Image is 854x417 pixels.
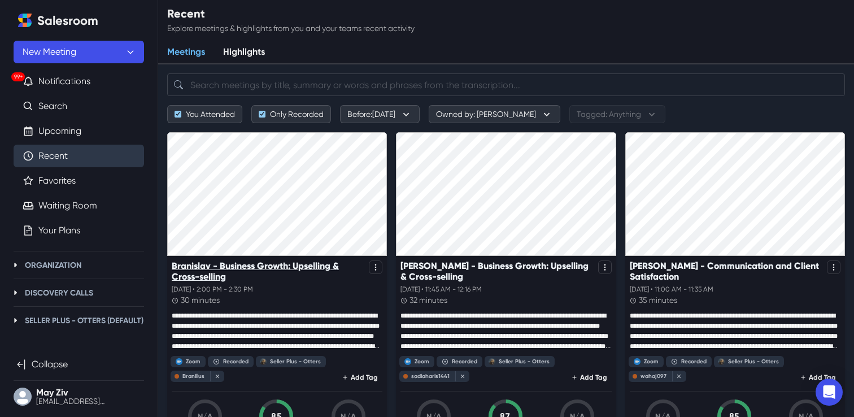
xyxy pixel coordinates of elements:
[9,258,23,272] button: Toggle Organization
[639,294,677,306] p: 35 minutes
[14,385,144,408] button: User menu
[598,260,612,274] button: Options
[672,371,683,381] button: close
[569,105,665,123] button: Tagged: Anything
[489,358,495,365] img: Seller Plus - Otters
[14,353,144,376] button: Collapse
[429,105,560,123] button: Owned by: [PERSON_NAME]
[38,174,76,188] a: Favorites
[681,358,707,365] div: Recorded
[32,358,68,371] p: Collapse
[182,373,204,380] div: Branillus
[568,371,612,384] button: Add Tag
[14,41,144,63] button: New Meeting
[25,287,93,299] p: Discovery Calls
[172,260,364,282] p: Branislav - Business Growth: Upselling & Cross-selling
[14,70,144,93] button: 99+Notifications
[9,286,23,299] button: Toggle Discovery Calls
[455,371,467,381] button: close
[340,105,420,123] button: Before:[DATE]
[223,358,249,365] div: Recorded
[400,284,611,294] p: [DATE] • 11:45 AM - 12:16 PM
[25,259,81,271] p: Organization
[260,358,267,365] img: Seller Plus - Otters
[158,41,214,64] a: Meetings
[411,373,450,380] div: sadiaharis1441
[38,124,81,138] a: Upcoming
[38,149,68,163] a: Recent
[167,105,242,123] button: You Attended
[630,284,840,294] p: [DATE] • 11:00 AM - 11:35 AM
[210,371,221,381] button: close
[172,284,382,294] p: [DATE] • 2:00 PM - 2:30 PM
[415,358,429,365] div: Zoom
[827,260,840,274] button: Options
[181,294,220,306] p: 30 minutes
[214,41,274,64] a: Highlights
[640,373,666,380] div: wahaj097
[400,260,593,282] p: [PERSON_NAME] - Business Growth: Upselling & Cross-selling
[369,260,382,274] button: Options
[167,73,845,96] input: Search meetings by title, summary or words and phrases from the transcription...
[816,379,843,406] div: Open Intercom Messenger
[499,358,550,365] div: Seller Plus - Otters
[251,105,331,123] button: Only Recorded
[644,358,659,365] div: Zoom
[38,99,67,113] a: Search
[270,358,321,365] div: Seller Plus - Otters
[38,224,80,237] a: Your Plans
[167,7,415,20] h2: Recent
[796,371,840,384] button: Add Tag
[409,294,447,306] p: 32 minutes
[14,9,36,32] a: Home
[728,358,779,365] div: Seller Plus - Otters
[37,14,98,28] h2: Salesroom
[186,358,201,365] div: Zoom
[38,199,97,212] a: Waiting Room
[718,358,725,365] img: Seller Plus - Otters
[25,315,143,327] p: Seller Plus - Otters (Default)
[630,260,822,282] p: [PERSON_NAME] - Communication and Client Satisfaction
[9,314,23,327] button: Toggle Seller Plus - Otters
[452,358,477,365] div: Recorded
[167,23,415,34] p: Explore meetings & highlights from you and your teams recent activity
[338,371,382,384] button: Add Tag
